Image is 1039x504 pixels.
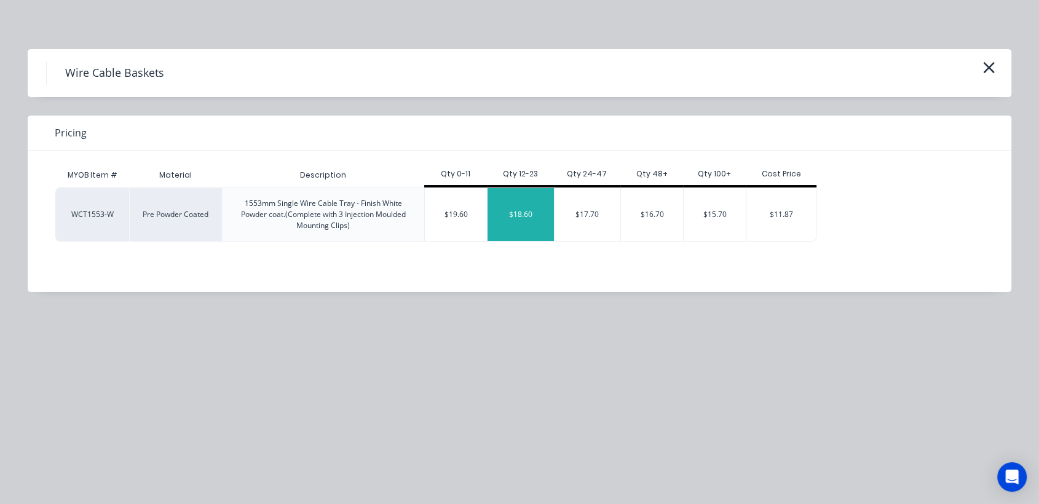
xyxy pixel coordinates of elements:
div: Open Intercom Messenger [997,462,1027,492]
div: Qty 0-11 [424,168,487,179]
div: Pre Powder Coated [129,187,221,242]
div: Qty 12-23 [487,168,554,179]
div: Cost Price [746,168,816,179]
div: $16.70 [621,188,683,241]
h4: Wire Cable Baskets [46,61,183,85]
span: Pricing [55,125,87,140]
div: $15.70 [684,188,746,241]
div: Qty 24-47 [554,168,621,179]
div: $11.87 [746,188,816,241]
div: Description [290,160,356,191]
div: $17.70 [555,188,621,241]
div: MYOB Item # [55,163,129,187]
div: $18.60 [488,188,554,241]
div: $19.60 [425,188,487,241]
div: WCT1553-W [55,187,129,242]
div: Qty 100+ [683,168,746,179]
div: 1553mm Single Wire Cable Tray - Finish White Powder coat.(Complete with 3 Injection Moulded Mount... [232,198,414,231]
div: Qty 48+ [620,168,683,179]
div: Material [129,163,221,187]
